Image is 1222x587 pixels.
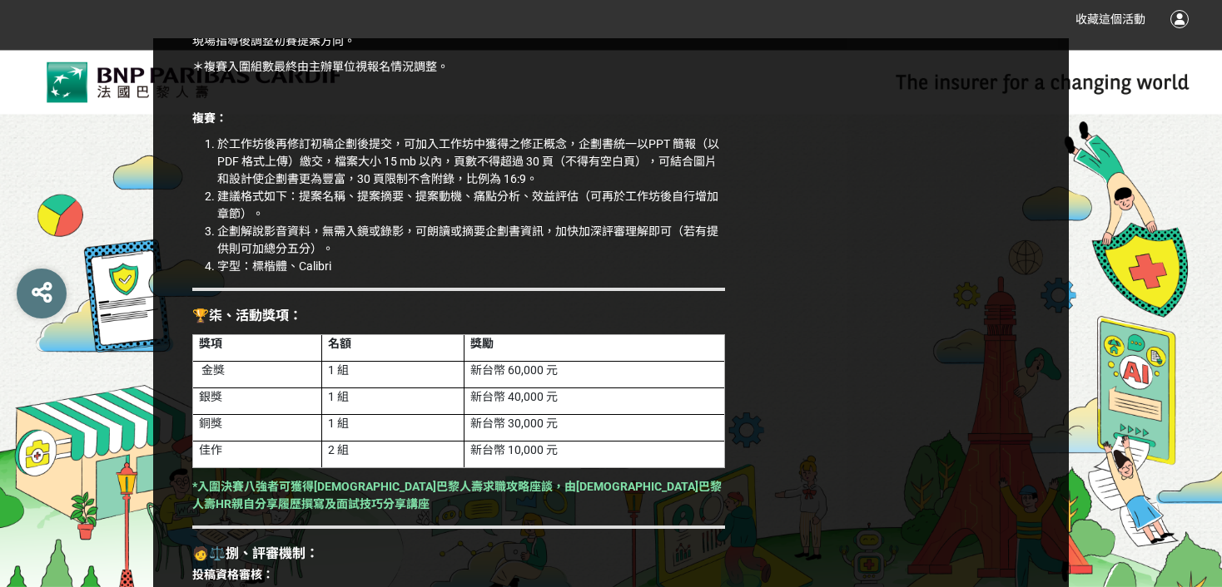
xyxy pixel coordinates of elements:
strong: 🧑⚖️捌、評審機制： [192,545,319,561]
strong: 投稿資格審核： [192,568,274,581]
p: 1 組 [328,362,457,379]
p: 金獎 [201,362,315,379]
p: 新台幣 60,000 元 [470,362,718,379]
p: 獎勵 [470,335,718,353]
p: 新台幣 10,000 元 [470,441,718,459]
p: 新台幣 40,000 元 [470,388,718,406]
p: 1 組 [328,388,457,406]
p: 新台幣 30,000 元 [470,415,718,432]
p: 1 組 [328,415,457,432]
strong: 🏆柒、活動獎項： [192,308,302,323]
strong: *入圍決賽八強者可獲得[DEMOGRAPHIC_DATA]巴黎人壽求職攻略座談，由[DEMOGRAPHIC_DATA]巴黎人壽HR親自分享履歷撰寫及面試技巧分享講座 [192,480,722,511]
p: 名額 [328,335,457,353]
li: 字型：標楷體、Calibri [217,258,725,275]
li: 企劃解說影音資料，無需入鏡或錄影，可朗讀或摘要企劃書資訊，加快加深評審理解即可（若有提供則可加總分五分）。 [217,223,725,258]
p: 獎項 [199,335,315,353]
p: ＊複賽入圍組數最終由主辦單位視報名情況調整。 [192,58,725,76]
p: 銅獎 [199,415,315,432]
span: 收藏這個活動 [1075,12,1145,26]
strong: 複賽： [192,111,227,125]
p: 銀獎 [199,388,315,406]
li: 建議格式如下：提案名稱、提案摘要、提案動機、痛點分析、效益評估（可再於工作坊後自行增加章節）。 [217,188,725,223]
p: 佳作 [199,441,315,459]
p: 2 組 [328,441,457,459]
li: 於工作坊後再修訂初稿企劃後提交，可加入工作坊中獲得之修正概念，企劃書統一以PPT 簡報（以 PDF 格式上傳）繳交，檔案大小 15 mb 以內，頁數不得超過 30 頁（不得有空白頁），可結合圖片... [217,136,725,188]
